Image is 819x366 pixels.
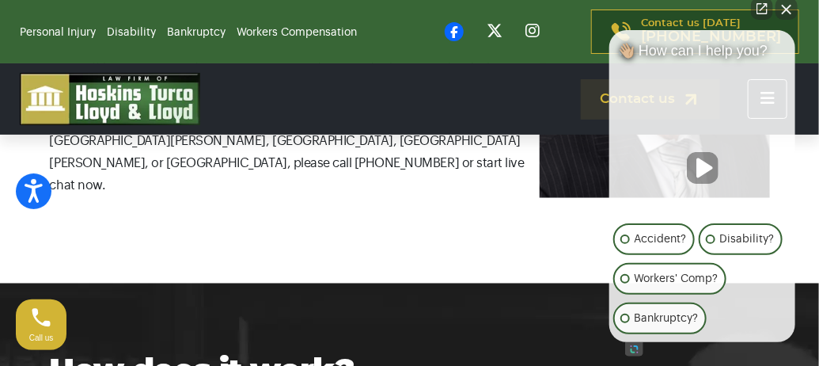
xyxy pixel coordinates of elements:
a: Disability [107,27,156,38]
a: Contact us [581,79,720,120]
p: Bankruptcy? [634,309,698,328]
a: Bankruptcy [167,27,226,38]
img: logo [20,73,200,125]
p: Disability? [719,230,774,249]
div: 👋🏼 How can I help you? [609,42,795,67]
p: Workers' Comp? [634,269,718,288]
a: Open intaker chat [625,342,643,356]
a: Workers Compensation [237,27,357,38]
a: Personal Injury [20,27,96,38]
button: Unmute video [687,152,719,184]
p: Contact us [DATE] [641,18,781,45]
span: Call us [29,334,54,342]
a: Contact us [DATE][PHONE_NUMBER] [591,10,799,54]
p: Accident? [634,230,686,249]
p: For a complimentary consultation with Personal Injury Attorney [PERSON_NAME] in [GEOGRAPHIC_DATA]... [50,108,770,196]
